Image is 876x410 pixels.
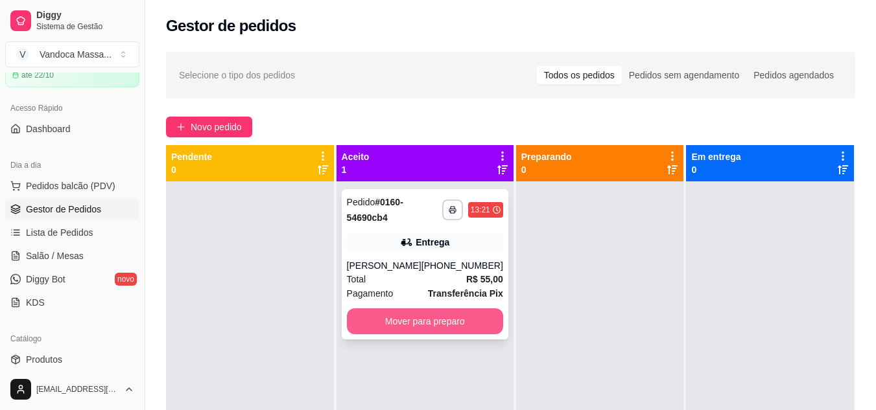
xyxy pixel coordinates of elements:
[342,163,370,176] p: 1
[347,272,366,286] span: Total
[5,328,139,349] div: Catálogo
[347,197,375,207] span: Pedido
[5,5,139,36] a: DiggySistema de Gestão
[26,273,65,286] span: Diggy Bot
[347,197,403,223] strong: # 0160-54690cb4
[21,70,54,80] article: até 22/10
[342,150,370,163] p: Aceito
[166,117,252,137] button: Novo pedido
[36,384,119,394] span: [EMAIL_ADDRESS][DOMAIN_NAME]
[166,16,296,36] h2: Gestor de pedidos
[16,48,29,61] span: V
[5,199,139,220] a: Gestor de Pedidos
[537,66,622,84] div: Todos os pedidos
[691,163,740,176] p: 0
[26,249,84,262] span: Salão / Mesas
[5,176,139,196] button: Pedidos balcão (PDV)
[26,226,93,239] span: Lista de Pedidos
[471,205,490,215] div: 13:21
[36,10,134,21] span: Diggy
[5,41,139,67] button: Select a team
[5,374,139,405] button: [EMAIL_ADDRESS][DOMAIN_NAME]
[746,66,841,84] div: Pedidos agendados
[26,203,101,216] span: Gestor de Pedidos
[347,259,421,272] div: [PERSON_NAME]
[26,179,115,192] span: Pedidos balcão (PDV)
[347,286,394,301] span: Pagamento
[26,353,62,366] span: Produtos
[179,68,295,82] span: Selecione o tipo dos pedidos
[421,259,503,272] div: [PHONE_NUMBER]
[5,119,139,139] a: Dashboard
[5,245,139,266] a: Salão / Mesas
[5,222,139,243] a: Lista de Pedidos
[191,120,242,134] span: Novo pedido
[5,98,139,119] div: Acesso Rápido
[347,308,503,334] button: Mover para preparo
[26,122,71,135] span: Dashboard
[428,288,503,299] strong: Transferência Pix
[521,163,572,176] p: 0
[171,163,212,176] p: 0
[622,66,746,84] div: Pedidos sem agendamento
[5,269,139,290] a: Diggy Botnovo
[5,349,139,370] a: Produtos
[36,21,134,32] span: Sistema de Gestão
[466,274,503,284] strong: R$ 55,00
[40,48,112,61] div: Vandoca Massa ...
[691,150,740,163] p: Em entrega
[521,150,572,163] p: Preparando
[176,122,185,131] span: plus
[171,150,212,163] p: Pendente
[26,296,45,309] span: KDS
[5,155,139,176] div: Dia a dia
[5,292,139,313] a: KDS
[416,236,449,249] div: Entrega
